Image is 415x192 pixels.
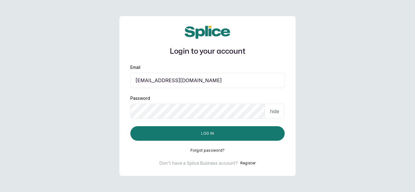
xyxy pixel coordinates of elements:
h1: Login to your account [130,46,285,57]
p: hide [270,108,279,115]
button: Log in [130,126,285,141]
input: email@acme.com [130,73,285,88]
label: Email [130,64,140,70]
p: Don't have a Splice Business account? [159,160,238,166]
button: Forgot password? [190,148,225,153]
label: Password [130,95,150,101]
button: Register [240,160,256,166]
